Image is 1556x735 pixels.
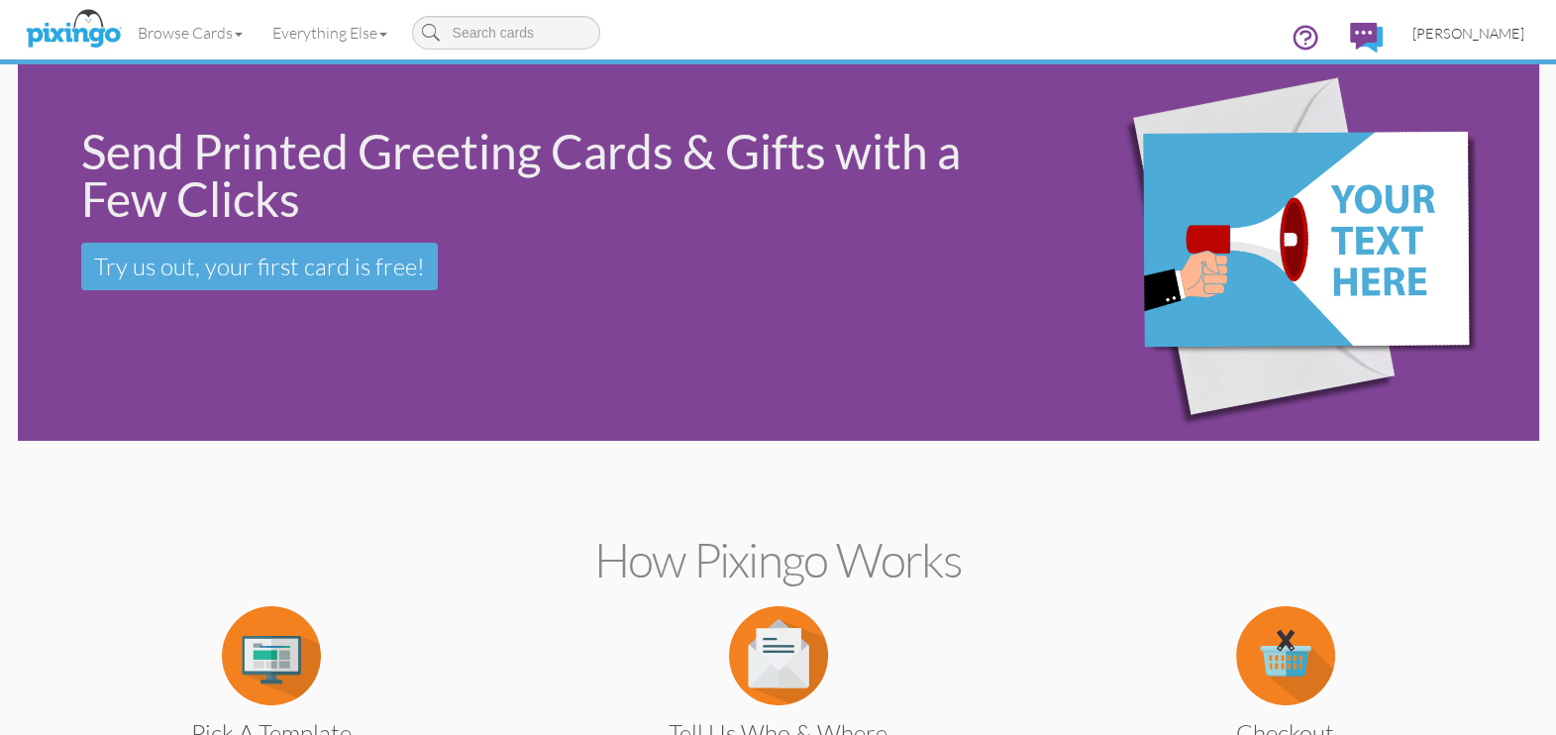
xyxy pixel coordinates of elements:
[222,606,321,705] img: item.alt
[81,128,1016,223] div: Send Printed Greeting Cards & Gifts with a Few Clicks
[1236,606,1335,705] img: item.alt
[729,606,828,705] img: item.alt
[258,8,402,57] a: Everything Else
[123,8,258,57] a: Browse Cards
[21,5,126,54] img: pixingo logo
[1555,734,1556,735] iframe: Chat
[1350,23,1383,52] img: comments.svg
[1048,37,1526,470] img: eb544e90-0942-4412-bfe0-c610d3f4da7c.png
[52,534,1504,586] h2: How Pixingo works
[412,16,600,50] input: Search cards
[81,243,438,290] a: Try us out, your first card is free!
[1412,25,1524,42] span: [PERSON_NAME]
[94,252,425,281] span: Try us out, your first card is free!
[1398,8,1539,58] a: [PERSON_NAME]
